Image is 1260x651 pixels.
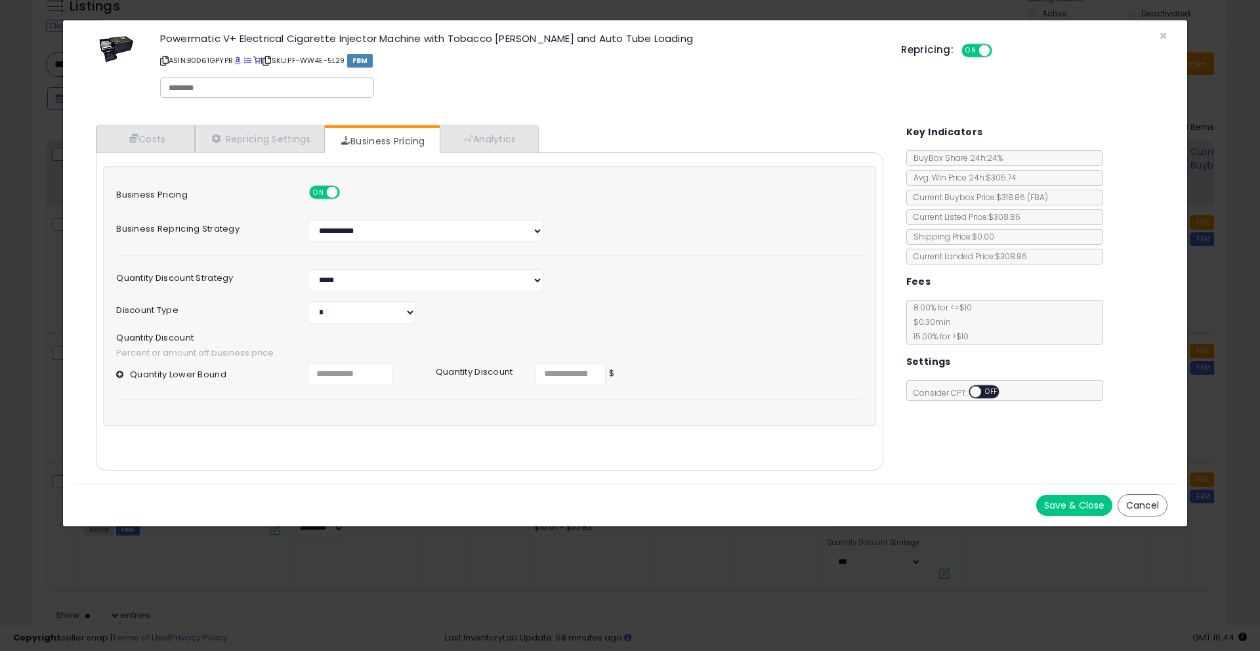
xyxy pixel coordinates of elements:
[907,192,1048,203] span: Current Buybox Price:
[338,187,359,198] span: OFF
[310,187,327,198] span: ON
[426,363,526,377] div: Quantity Discount
[907,152,1003,163] span: BuyBox Share 24h: 24%
[1159,26,1167,45] span: ×
[907,231,994,242] span: Shipping Price: $0.00
[996,192,1048,203] span: $318.86
[907,387,1017,398] span: Consider CPT:
[195,125,325,152] a: Repricing Settings
[97,33,136,64] img: 31d+HILUsxL._SL60_.jpg
[440,125,537,152] a: Analytics
[606,367,614,380] span: $
[160,33,881,43] h3: Powermatic V+ Electrical Cigarette Injector Machine with Tobacco [PERSON_NAME] and Auto Tube Loading
[325,128,438,154] a: Business Pricing
[160,50,881,71] p: ASIN: B0D61GPYPB | SKU: PF-WW4E-5L29
[234,55,241,66] a: BuyBox page
[906,354,951,370] h5: Settings
[244,55,251,66] a: All offer listings
[906,274,931,290] h5: Fees
[347,54,373,68] span: FBM
[901,45,954,55] h5: Repricing:
[907,172,1017,183] span: Avg. Win Price 24h: $305.74
[963,45,979,56] span: ON
[1036,495,1112,516] button: Save & Close
[907,331,969,342] span: 15.00 % for > $10
[907,316,951,327] span: $0.30 min
[106,269,298,283] label: Quantity Discount Strategy
[907,211,1020,222] span: Current Listed Price: $308.86
[990,45,1011,56] span: OFF
[906,124,983,140] h5: Key Indicators
[116,333,862,343] span: Quantity Discount
[907,302,972,342] span: 8.00 % for <= $10
[96,125,195,152] a: Costs
[1027,192,1048,203] span: ( FBA )
[907,251,1027,262] span: Current Landed Price: $308.86
[130,363,226,379] label: Quantity Lower Bound
[116,347,862,360] span: Percent or amount off business price
[106,301,298,315] label: Discount Type
[106,220,298,234] label: Business Repricing Strategy
[1118,494,1167,516] button: Cancel
[106,186,298,199] label: Business Pricing
[981,387,1002,398] span: OFF
[253,55,261,66] a: Your listing only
